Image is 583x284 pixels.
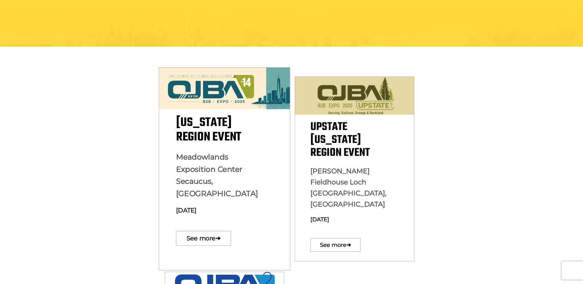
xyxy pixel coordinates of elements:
[176,231,231,246] a: See more➔
[176,207,196,214] span: [DATE]
[176,113,241,147] span: [US_STATE] Region Event
[310,167,387,208] span: [PERSON_NAME] Fieldhouse Loch [GEOGRAPHIC_DATA], [GEOGRAPHIC_DATA]
[310,118,370,162] span: Upstate [US_STATE] Region Event
[176,152,258,198] span: Meadowlands Exposition Center Secaucus, [GEOGRAPHIC_DATA]
[346,235,351,255] span: ➔
[310,238,360,252] a: See more➔
[215,228,221,249] span: ➔
[310,216,329,223] span: [DATE]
